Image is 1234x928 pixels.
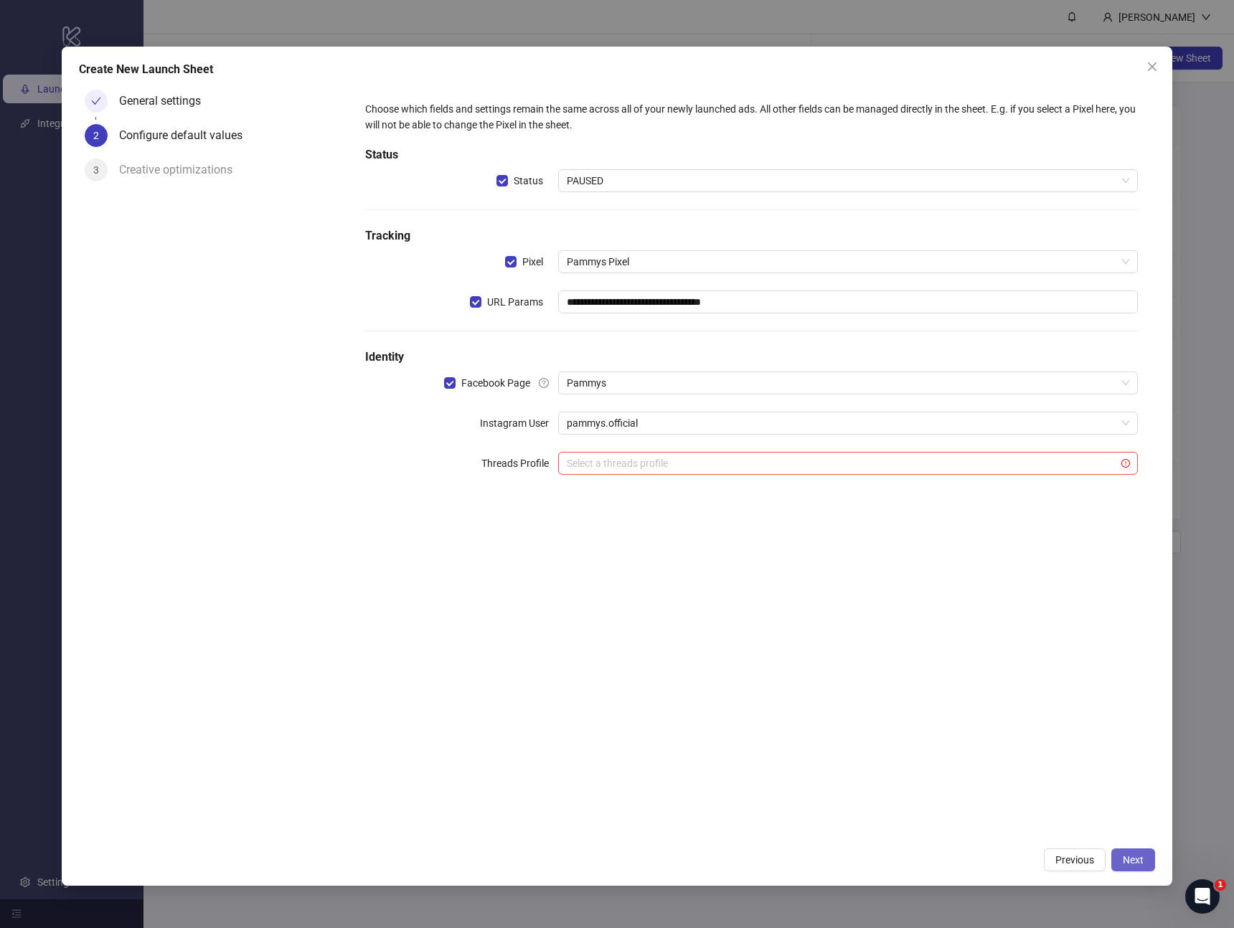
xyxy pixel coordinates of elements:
span: PAUSED [567,170,1129,191]
span: 1 [1215,879,1226,891]
label: Threads Profile [481,452,558,475]
h5: Status [365,146,1138,164]
span: Status [508,173,549,189]
h5: Tracking [365,227,1138,245]
button: Next [1111,848,1155,871]
span: URL Params [481,294,549,310]
label: Instagram User [480,412,558,435]
div: Create New Launch Sheet [79,61,1155,78]
span: close [1146,61,1158,72]
button: Previous [1044,848,1106,871]
div: Configure default values [119,124,254,147]
span: check [91,96,101,106]
span: pammys.official [567,412,1129,434]
div: General settings [119,90,212,113]
span: Facebook Page [456,375,536,391]
span: Pixel [517,254,549,270]
button: Close [1141,55,1164,78]
span: exclamation-circle [1121,459,1130,468]
div: Creative optimizations [119,158,244,181]
span: Previous [1055,854,1094,866]
iframe: Intercom live chat [1185,879,1220,914]
span: question-circle [539,378,549,388]
span: 3 [93,164,99,176]
span: Pammys Pixel [567,251,1129,273]
span: 2 [93,130,99,141]
span: Pammys [567,372,1129,394]
span: Next [1123,854,1144,866]
h5: Identity [365,349,1138,366]
div: Choose which fields and settings remain the same across all of your newly launched ads. All other... [365,101,1138,133]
